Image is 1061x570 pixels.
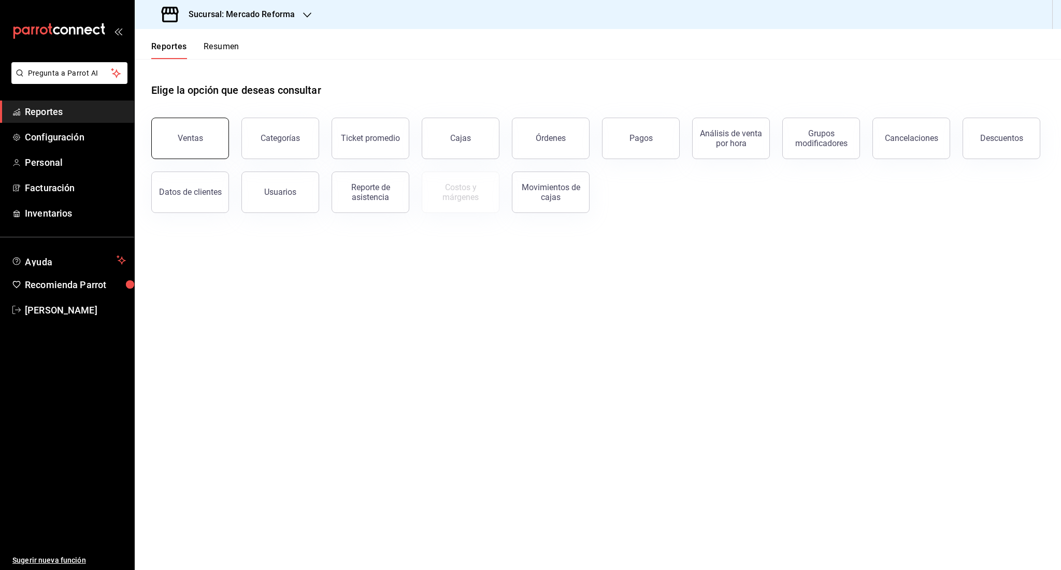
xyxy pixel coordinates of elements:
[7,75,127,86] a: Pregunta a Parrot AI
[25,105,126,119] span: Reportes
[341,133,400,143] div: Ticket promedio
[11,62,127,84] button: Pregunta a Parrot AI
[159,187,222,197] div: Datos de clientes
[536,133,566,143] div: Órdenes
[422,172,499,213] button: Contrata inventarios para ver este reporte
[25,278,126,292] span: Recomienda Parrot
[980,133,1023,143] div: Descuentos
[872,118,950,159] button: Cancelaciones
[151,41,187,59] button: Reportes
[789,129,853,148] div: Grupos modificadores
[151,82,321,98] h1: Elige la opción que deseas consultar
[422,118,499,159] button: Cajas
[180,8,295,21] h3: Sucursal: Mercado Reforma
[602,118,680,159] button: Pagos
[332,118,409,159] button: Ticket promedio
[699,129,763,148] div: Análisis de venta por hora
[692,118,770,159] button: Análisis de venta por hora
[12,555,126,566] span: Sugerir nueva función
[25,155,126,169] span: Personal
[261,133,300,143] div: Categorías
[963,118,1040,159] button: Descuentos
[114,27,122,35] button: open_drawer_menu
[512,118,590,159] button: Órdenes
[25,254,112,266] span: Ayuda
[204,41,239,59] button: Resumen
[25,130,126,144] span: Configuración
[28,68,111,79] span: Pregunta a Parrot AI
[25,181,126,195] span: Facturación
[782,118,860,159] button: Grupos modificadores
[151,172,229,213] button: Datos de clientes
[25,206,126,220] span: Inventarios
[151,41,239,59] div: navigation tabs
[241,118,319,159] button: Categorías
[519,182,583,202] div: Movimientos de cajas
[332,172,409,213] button: Reporte de asistencia
[512,172,590,213] button: Movimientos de cajas
[450,133,471,143] div: Cajas
[338,182,403,202] div: Reporte de asistencia
[178,133,203,143] div: Ventas
[241,172,319,213] button: Usuarios
[264,187,296,197] div: Usuarios
[885,133,938,143] div: Cancelaciones
[629,133,653,143] div: Pagos
[428,182,493,202] div: Costos y márgenes
[151,118,229,159] button: Ventas
[25,303,126,317] span: [PERSON_NAME]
